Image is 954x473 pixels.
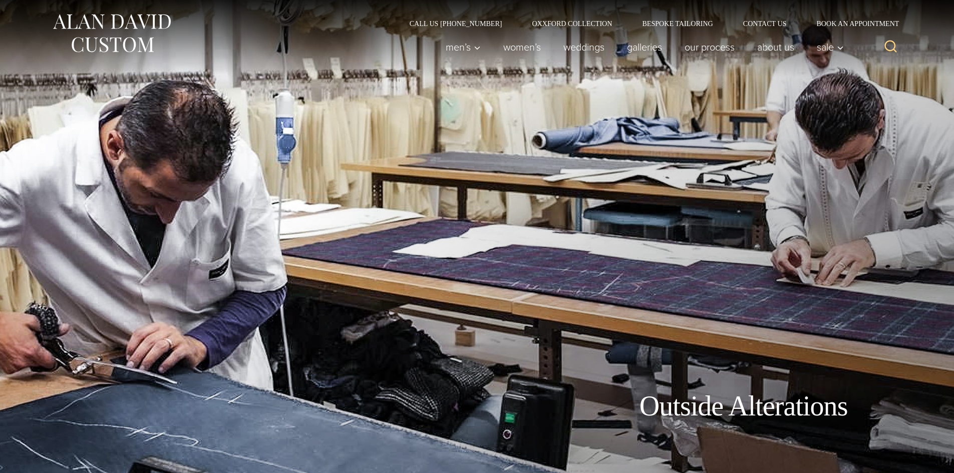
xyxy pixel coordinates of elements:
[492,37,552,57] a: Women’s
[552,37,615,57] a: weddings
[517,20,627,27] a: Oxxford Collection
[395,20,903,27] nav: Secondary Navigation
[817,42,844,52] span: Sale
[627,20,728,27] a: Bespoke Tailoring
[52,11,172,56] img: Alan David Custom
[728,20,802,27] a: Contact Us
[801,20,902,27] a: Book an Appointment
[640,389,848,423] h1: Outside Alterations
[615,37,673,57] a: Galleries
[434,37,849,57] nav: Primary Navigation
[673,37,746,57] a: Our Process
[746,37,805,57] a: About Us
[446,42,481,52] span: Men’s
[395,20,517,27] a: Call Us [PHONE_NUMBER]
[879,35,903,59] button: View Search Form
